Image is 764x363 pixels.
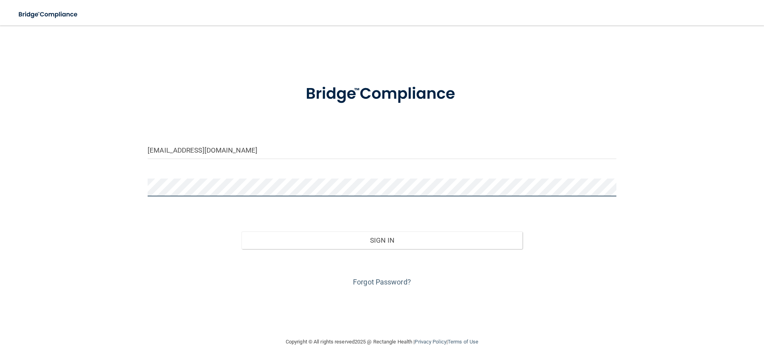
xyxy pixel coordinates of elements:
div: Copyright © All rights reserved 2025 @ Rectangle Health | | [237,329,527,355]
input: Email [148,141,616,159]
img: bridge_compliance_login_screen.278c3ca4.svg [12,6,85,23]
a: Terms of Use [448,339,478,345]
a: Forgot Password? [353,278,411,286]
a: Privacy Policy [415,339,446,345]
button: Sign In [242,232,523,249]
img: bridge_compliance_login_screen.278c3ca4.svg [289,73,475,115]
